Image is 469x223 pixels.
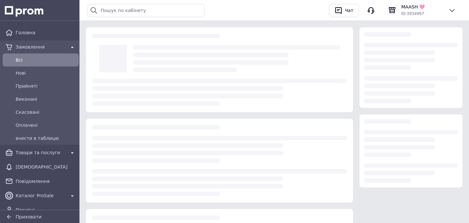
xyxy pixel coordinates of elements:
span: Замовлення [16,44,66,50]
span: Всi [16,57,76,63]
span: Прийняті [16,83,76,89]
input: Пошук по кабінету [87,4,205,17]
span: Приховати [16,214,41,219]
span: Скасовані [16,109,76,115]
span: Каталог ProSale [16,192,66,199]
span: Товари та послуги [16,149,66,156]
span: Нові [16,70,76,76]
span: Оплачені [16,122,76,128]
span: MAASH 🩷 [401,4,443,10]
span: Виконані [16,96,76,102]
div: Чат [344,6,355,15]
span: ID: 3934997 [401,11,424,16]
span: Повідомлення [16,178,76,185]
span: внести в таблицю [16,135,76,141]
button: Чат [329,4,359,17]
span: Головна [16,29,76,36]
span: Покупці [16,207,76,213]
span: [DEMOGRAPHIC_DATA] [16,164,76,170]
